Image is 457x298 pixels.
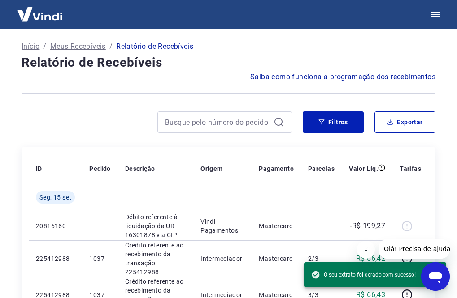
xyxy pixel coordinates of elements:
p: Intermediador [200,254,244,263]
p: Mastercard [259,221,294,230]
input: Busque pelo número do pedido [165,115,270,129]
p: Parcelas [308,164,335,173]
span: Seg, 15 set [39,193,71,202]
p: Origem [200,164,222,173]
p: 1037 [89,254,110,263]
p: R$ 66,42 [356,253,385,264]
p: Vindi Pagamentos [200,217,244,235]
a: Meus Recebíveis [50,41,106,52]
p: ID [36,164,42,173]
iframe: Mensagem da empresa [379,239,450,259]
p: / [43,41,46,52]
p: Crédito referente ao recebimento da transação 225412988 [125,241,186,277]
p: / [109,41,113,52]
p: -R$ 199,27 [350,221,385,231]
button: Exportar [374,111,435,133]
p: 2/3 [308,254,335,263]
p: 225412988 [36,254,75,263]
p: Mastercard [259,254,294,263]
p: Tarifas [400,164,421,173]
iframe: Fechar mensagem [357,241,375,259]
p: Débito referente à liquidação da UR 16301878 via CIP [125,213,186,239]
p: Valor Líq. [349,164,378,173]
span: Olá! Precisa de ajuda? [5,6,75,13]
p: Pedido [89,164,110,173]
p: Pagamento [259,164,294,173]
h4: Relatório de Recebíveis [22,54,435,72]
img: Vindi [11,0,69,28]
p: Descrição [125,164,155,173]
button: Filtros [303,111,364,133]
p: - [308,221,335,230]
iframe: Botão para abrir a janela de mensagens [421,262,450,291]
span: O seu extrato foi gerado com sucesso! [311,270,416,279]
p: Relatório de Recebíveis [116,41,193,52]
p: 20816160 [36,221,75,230]
a: Início [22,41,39,52]
a: Saiba como funciona a programação dos recebimentos [250,72,435,82]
